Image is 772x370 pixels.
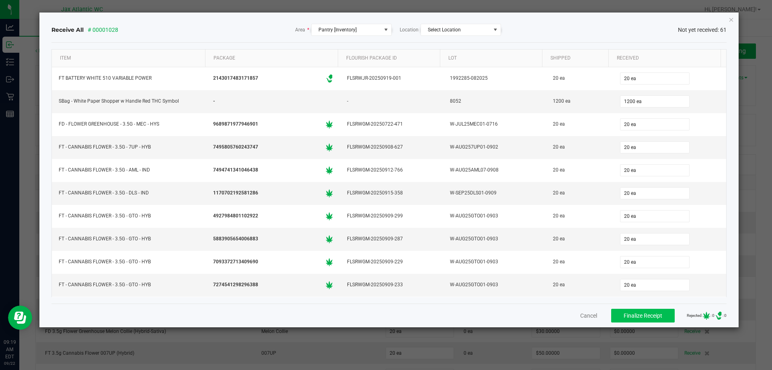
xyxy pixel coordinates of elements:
[57,72,201,84] div: FT BATTERY WHITE 510 VARIABLE POWER
[57,256,201,268] div: FT - CANNABIS FLOWER - 3.5G - GTO - HYB
[318,27,357,33] span: Pantry [Inventory]
[211,53,335,63] div: Package
[51,26,84,34] span: Receive All
[551,279,608,291] div: 20 ea
[295,26,309,33] span: Area
[58,53,202,63] a: ItemSortable
[213,143,258,151] span: 7495805760243747
[57,233,201,245] div: FT - CANNABIS FLOWER - 3.5G - GTO - HYB
[213,212,258,220] span: 4927984801102922
[702,312,710,320] span: Number of Cannabis barcodes either fully or partially rejected
[57,141,201,153] div: FT - CANNABIS FLOWER - 3.5G - 7UP - HYB
[345,164,438,176] div: FLSRWGM-20250912-766
[213,166,258,174] span: 7494741341046438
[551,95,608,107] div: 1200 ea
[446,53,539,63] a: LotSortable
[448,187,541,199] div: W-SEP25DLS01-0909
[57,164,201,176] div: FT - CANNABIS FLOWER - 3.5G - AML - IND
[551,164,608,176] div: 20 ea
[213,97,215,105] span: -
[345,72,438,84] div: FLSRWJR-20250919-001
[620,188,689,199] input: 0 ea
[345,279,438,291] div: FLSRWGM-20250909-233
[615,53,718,63] div: Received
[624,312,662,319] span: Finalize Receipt
[448,279,541,291] div: W-AUG25GTO01-0903
[345,141,438,153] div: FLSRWGM-20250908-627
[551,256,608,268] div: 20 ea
[715,312,723,320] span: Number of Delivery Device barcodes either fully or partially rejected
[620,279,689,291] input: 0 ea
[551,187,608,199] div: 20 ea
[678,26,727,34] span: Not yet received: 61
[551,233,608,245] div: 20 ea
[421,24,501,36] span: NO DATA FOUND
[448,118,541,130] div: W-JUL25MEC01-0716
[8,306,32,330] iframe: Resource center
[428,27,461,33] span: Select Location
[620,119,689,130] input: 0 ea
[580,312,597,320] button: Cancel
[620,165,689,176] input: 0 ea
[344,53,437,63] div: Flourish Package ID
[448,141,541,153] div: W-AUG257UP01-0902
[57,279,201,291] div: FT - CANNABIS FLOWER - 3.5G - GTO - HYB
[551,141,608,153] div: 20 ea
[611,309,675,322] button: Finalize Receipt
[345,233,438,245] div: FLSRWGM-20250909-287
[446,53,539,63] div: Lot
[548,53,605,63] a: ShippedSortable
[345,187,438,199] div: FLSRWGM-20250915-358
[213,74,258,82] span: 2143017483171857
[400,26,419,33] span: Location
[620,256,689,268] input: 0 ea
[213,258,258,266] span: 7093372713409690
[448,210,541,222] div: W-AUG25GTO01-0903
[448,72,541,84] div: 1992285-082025
[548,53,605,63] div: Shipped
[620,234,689,245] input: 0 ea
[551,210,608,222] div: 20 ea
[448,95,541,107] div: 8052
[57,187,201,199] div: FT - CANNABIS FLOWER - 3.5G - DLS - IND
[211,53,335,63] a: PackageSortable
[57,210,201,222] div: FT - CANNABIS FLOWER - 3.5G - GTO - HYB
[344,53,437,63] a: Flourish Package IDSortable
[620,73,689,84] input: 0 ea
[448,233,541,245] div: W-AUG25GTO01-0903
[213,120,258,128] span: 9689871977946901
[448,164,541,176] div: W-AUG25AML07-0908
[448,256,541,268] div: W-AUG25GTO01-0903
[345,118,438,130] div: FLSRWGM-20250722-471
[213,281,258,289] span: 7274541298296388
[213,189,258,197] span: 1170702192581286
[345,95,438,107] div: -
[345,256,438,268] div: FLSRWGM-20250909-229
[620,142,689,153] input: 0 ea
[551,72,608,84] div: 20 ea
[345,210,438,222] div: FLSRWGM-20250909-299
[57,118,201,130] div: FD - FLOWER GREENHOUSE - 3.5G - MEC - HYS
[88,26,118,34] span: # 00001028
[620,96,689,107] input: 0 ea
[615,53,718,63] a: ReceivedSortable
[620,211,689,222] input: 0 ea
[687,312,727,320] span: Rejected: : 0 : 0
[729,14,734,24] button: Close
[57,95,201,107] div: SBag - White Paper Shopper w Handle Red THC Symbol
[58,53,202,63] div: Item
[551,118,608,130] div: 20 ea
[213,235,258,243] span: 5883905654006883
